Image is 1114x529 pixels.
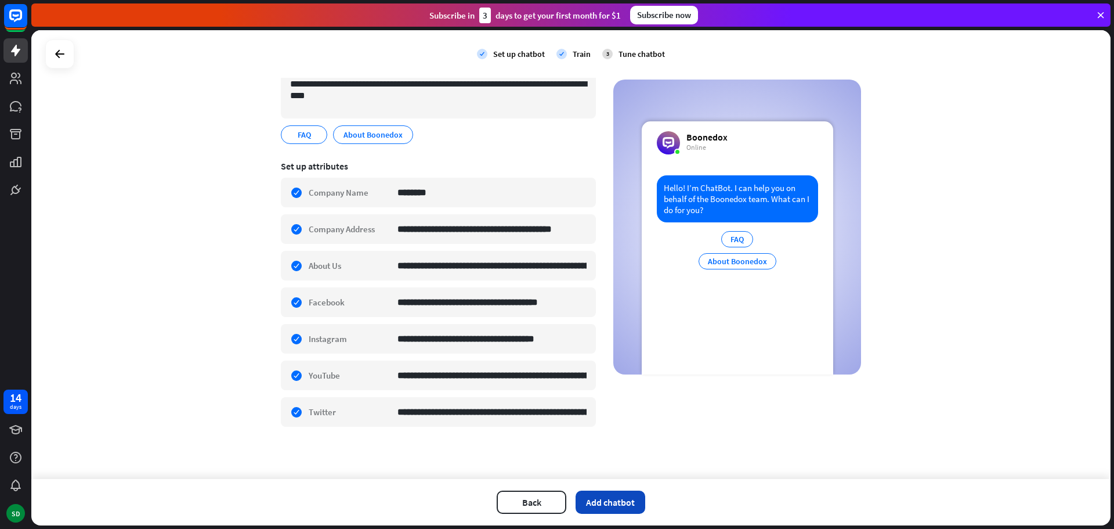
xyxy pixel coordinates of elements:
[619,49,665,59] div: Tune chatbot
[477,49,487,59] i: check
[9,5,44,39] button: Open LiveChat chat widget
[6,504,25,523] div: SD
[630,6,698,24] div: Subscribe now
[657,175,818,222] div: Hello! I’m ChatBot. I can help you on behalf of the Boonedox team. What can I do for you?
[493,49,545,59] div: Set up chatbot
[721,231,753,247] div: FAQ
[281,160,596,172] div: Set up attributes
[10,393,21,403] div: 14
[573,49,591,59] div: Train
[429,8,621,23] div: Subscribe in days to get your first month for $1
[10,403,21,411] div: days
[556,49,567,59] i: check
[296,128,312,141] span: FAQ
[576,491,645,514] button: Add chatbot
[479,8,491,23] div: 3
[497,491,566,514] button: Back
[602,49,613,59] div: 3
[686,143,728,152] div: Online
[699,253,776,269] div: About Boonedox
[342,128,404,141] span: About Boonedox
[686,131,728,143] div: Boonedox
[3,390,28,414] a: 14 days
